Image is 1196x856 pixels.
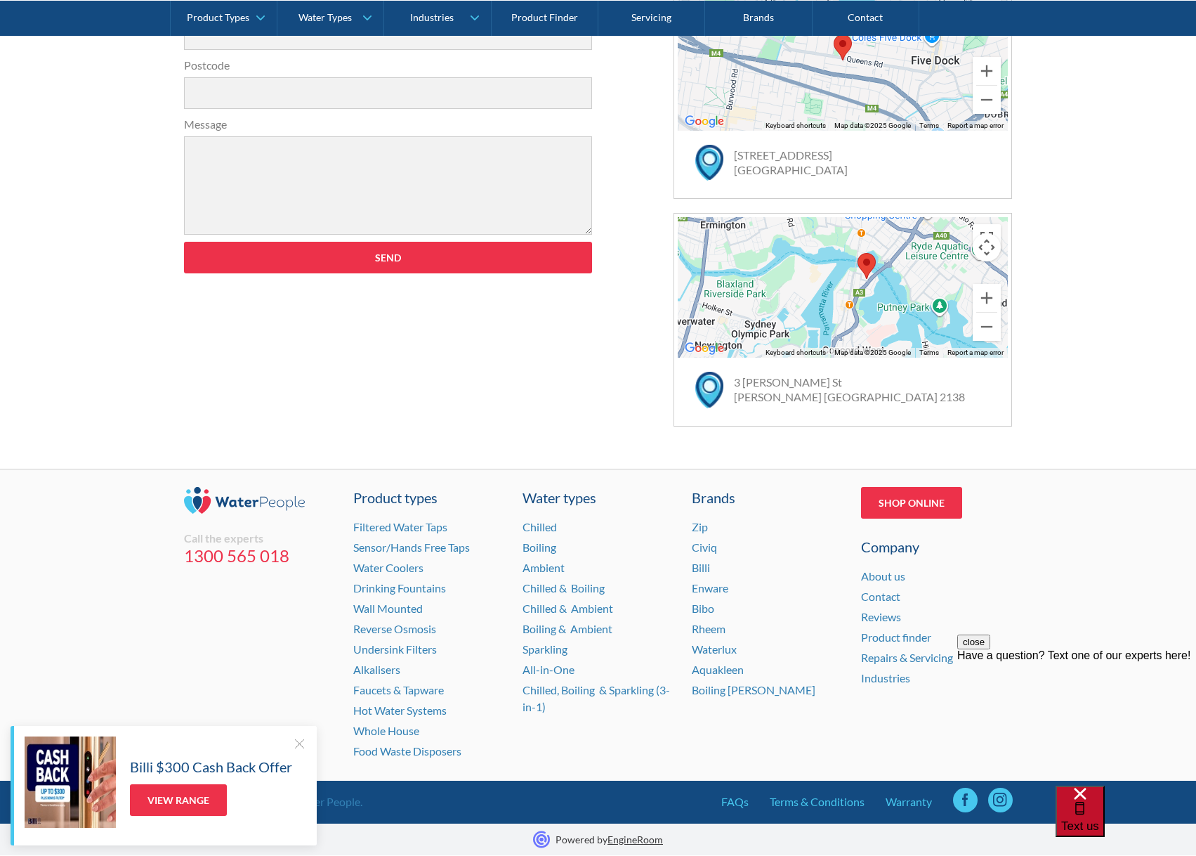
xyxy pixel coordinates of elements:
[692,642,737,656] a: Waterlux
[681,112,728,131] a: Open this area in Google Maps (opens a new window)
[353,540,470,554] a: Sensor/Hands Free Taps
[861,651,953,664] a: Repairs & Servicing
[973,233,1001,261] button: Map camera controls
[130,756,292,777] h5: Billi $300 Cash Back Offer
[692,663,744,676] a: Aquakleen
[523,581,605,595] a: Chilled & Boiling
[861,630,931,644] a: Product finder
[298,11,352,23] div: Water Types
[919,122,939,129] a: Terms (opens in new tab)
[957,635,1196,803] iframe: podium webchat widget prompt
[1056,786,1196,856] iframe: podium webchat widget bubble
[184,57,593,74] label: Postcode
[353,520,447,533] a: Filtered Water Taps
[861,569,905,583] a: About us
[861,590,900,603] a: Contact
[184,545,336,566] a: 1300 565 018
[834,34,852,60] div: Map pin
[184,242,593,273] input: Send
[353,744,461,758] a: Food Waste Disposers
[353,642,437,656] a: Undersink Filters
[861,610,901,623] a: Reviews
[692,520,708,533] a: Zip
[834,122,911,129] span: Map data ©2025 Google
[523,602,613,615] a: Chilled & Ambient
[857,253,876,279] div: Map pin
[523,540,556,554] a: Boiling
[734,148,848,176] a: [STREET_ADDRESS][GEOGRAPHIC_DATA]
[692,602,714,615] a: Bibo
[692,581,728,595] a: Enware
[765,121,826,131] button: Keyboard shortcuts
[721,793,749,810] a: FAQs
[607,834,663,845] a: EngineRoom
[692,540,717,554] a: Civiq
[681,339,728,358] a: Open this area in Google Maps (opens a new window)
[861,536,1013,557] div: Company
[353,581,446,595] a: Drinking Fountains
[834,349,911,356] span: Map data ©2025 Google
[184,531,336,545] div: Call the experts
[681,112,728,131] img: Google
[692,487,843,508] div: Brands
[692,622,725,635] a: Rheem
[353,602,423,615] a: Wall Mounted
[353,622,436,635] a: Reverse Osmosis
[861,671,910,685] a: Industries
[695,145,723,181] img: map marker icon
[353,683,444,696] a: Faucets & Tapware
[681,339,728,358] img: Google
[692,561,710,574] a: Billi
[353,724,419,737] a: Whole House
[765,348,826,358] button: Keyboard shortcuts
[523,622,612,635] a: Boiling & Ambient
[353,487,505,508] a: Product types
[184,116,593,133] label: Message
[523,642,567,656] a: Sparkling
[130,784,227,816] a: View Range
[25,737,116,828] img: Billi $300 Cash Back Offer
[886,793,932,810] a: Warranty
[695,372,723,408] img: map marker icon
[187,11,249,23] div: Product Types
[861,487,962,519] a: Shop Online
[973,284,1001,312] button: Zoom in
[947,122,1004,129] a: Report a map error
[973,57,1001,85] button: Zoom in
[410,11,454,23] div: Industries
[692,683,815,696] a: Boiling [PERSON_NAME]
[973,224,1001,252] button: Toggle fullscreen view
[353,561,423,574] a: Water Coolers
[523,487,674,508] a: Water types
[556,832,663,847] p: Powered by
[523,683,670,713] a: Chilled, Boiling & Sparkling (3-in-1)
[770,793,865,810] a: Terms & Conditions
[523,561,565,574] a: Ambient
[523,520,557,533] a: Chilled
[353,703,447,717] a: Hot Water Systems
[523,663,574,676] a: All-in-One
[353,663,400,676] a: Alkalisers
[947,349,1004,356] a: Report a map error
[734,375,965,403] a: 3 [PERSON_NAME] St[PERSON_NAME] [GEOGRAPHIC_DATA] 2138
[973,86,1001,114] button: Zoom out
[919,349,939,356] a: Terms (opens in new tab)
[973,313,1001,341] button: Zoom out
